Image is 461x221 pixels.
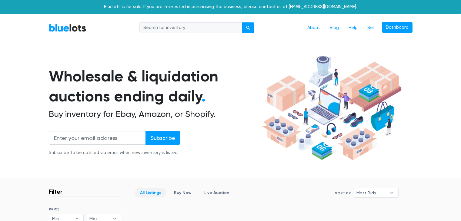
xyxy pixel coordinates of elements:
[49,188,62,195] h3: Filter
[386,188,398,197] b: ▾
[260,53,403,163] img: hero-ee84e7d0318cb26816c560f6b4441b76977f77a177738b4e94f68c95b2b83dbb.png
[49,150,180,156] div: Subscribe to be notified via email when new inventory is listed.
[49,131,146,145] input: Enter your email address
[169,188,197,197] a: Buy Now
[302,22,325,34] a: About
[335,190,351,196] label: Sort By
[356,188,387,197] span: Most Bids
[135,188,166,197] a: All Listings
[199,188,234,197] a: Live Auction
[382,22,413,33] a: Dashboard
[49,66,260,107] h1: Wholesale & liquidation auctions ending daily
[202,87,205,105] span: .
[49,109,260,119] h2: Buy inventory for Ebay, Amazon, or Shopify.
[139,22,242,33] input: Search for inventory
[344,22,362,34] a: Help
[49,207,121,211] h6: PRICE
[362,22,379,34] a: Sell
[325,22,344,34] a: Blog
[49,23,86,32] a: BlueLots
[145,131,180,145] input: Subscribe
